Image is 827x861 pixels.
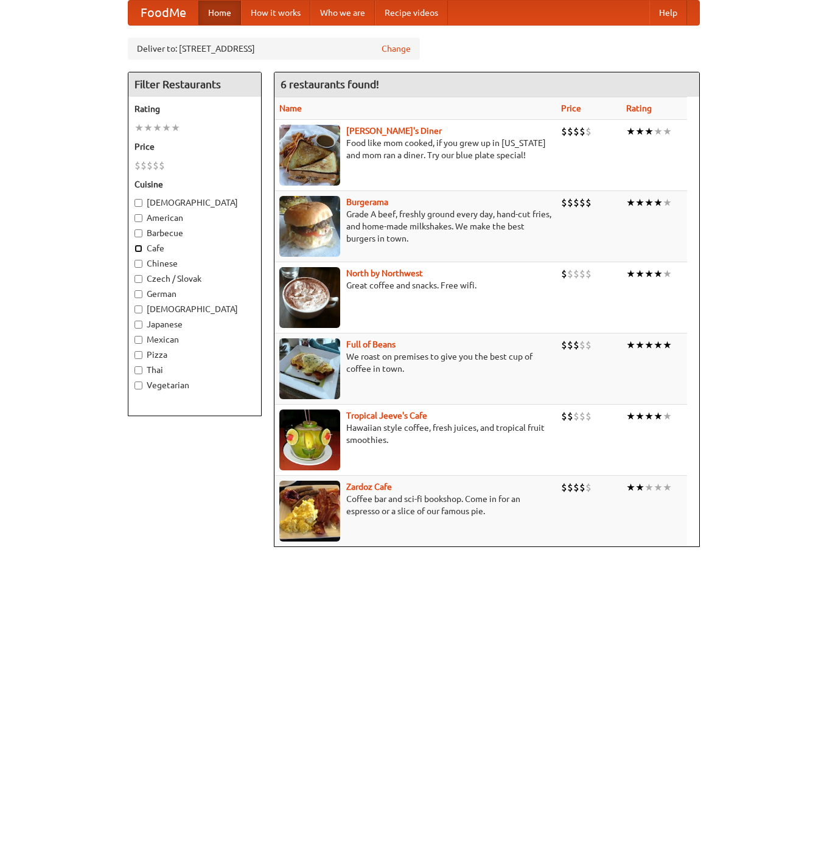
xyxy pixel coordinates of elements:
[134,242,255,254] label: Cafe
[579,481,585,494] li: $
[635,267,644,281] li: ★
[134,260,142,268] input: Chinese
[573,196,579,209] li: $
[134,197,255,209] label: [DEMOGRAPHIC_DATA]
[654,196,663,209] li: ★
[141,159,147,172] li: $
[279,103,302,113] a: Name
[134,336,142,344] input: Mexican
[635,196,644,209] li: ★
[346,482,392,492] a: Zardoz Cafe
[649,1,687,25] a: Help
[346,268,423,278] a: North by Northwest
[585,410,591,423] li: $
[279,410,340,470] img: jeeves.jpg
[654,338,663,352] li: ★
[134,229,142,237] input: Barbecue
[279,493,551,517] p: Coffee bar and sci-fi bookshop. Come in for an espresso or a slice of our famous pie.
[279,125,340,186] img: sallys.jpg
[153,121,162,134] li: ★
[241,1,310,25] a: How it works
[279,350,551,375] p: We roast on premises to give you the best cup of coffee in town.
[346,126,442,136] b: [PERSON_NAME]'s Diner
[134,103,255,115] h5: Rating
[134,141,255,153] h5: Price
[134,257,255,270] label: Chinese
[134,275,142,283] input: Czech / Slovak
[579,338,585,352] li: $
[382,43,411,55] a: Change
[567,481,573,494] li: $
[579,267,585,281] li: $
[635,338,644,352] li: ★
[561,125,567,138] li: $
[585,481,591,494] li: $
[279,267,340,328] img: north.jpg
[144,121,153,134] li: ★
[626,267,635,281] li: ★
[134,212,255,224] label: American
[279,208,551,245] p: Grade A beef, freshly ground every day, hand-cut fries, and home-made milkshakes. We make the bes...
[579,410,585,423] li: $
[134,351,142,359] input: Pizza
[644,410,654,423] li: ★
[279,422,551,446] p: Hawaiian style coffee, fresh juices, and tropical fruit smoothies.
[346,197,388,207] a: Burgerama
[561,338,567,352] li: $
[134,159,141,172] li: $
[635,410,644,423] li: ★
[346,340,396,349] a: Full of Beans
[663,125,672,138] li: ★
[134,178,255,190] h5: Cuisine
[644,125,654,138] li: ★
[134,199,142,207] input: [DEMOGRAPHIC_DATA]
[134,366,142,374] input: Thai
[147,159,153,172] li: $
[654,125,663,138] li: ★
[346,411,427,420] a: Tropical Jeeve's Cafe
[654,410,663,423] li: ★
[626,103,652,113] a: Rating
[567,196,573,209] li: $
[626,481,635,494] li: ★
[279,338,340,399] img: beans.jpg
[281,78,379,90] ng-pluralize: 6 restaurants found!
[128,38,420,60] div: Deliver to: [STREET_ADDRESS]
[159,159,165,172] li: $
[567,125,573,138] li: $
[279,279,551,291] p: Great coffee and snacks. Free wifi.
[567,338,573,352] li: $
[561,103,581,113] a: Price
[310,1,375,25] a: Who we are
[663,267,672,281] li: ★
[573,125,579,138] li: $
[644,338,654,352] li: ★
[134,382,142,389] input: Vegetarian
[663,481,672,494] li: ★
[134,290,142,298] input: German
[567,267,573,281] li: $
[561,410,567,423] li: $
[585,338,591,352] li: $
[128,72,261,97] h4: Filter Restaurants
[573,267,579,281] li: $
[134,288,255,300] label: German
[134,318,255,330] label: Japanese
[585,267,591,281] li: $
[579,196,585,209] li: $
[134,305,142,313] input: [DEMOGRAPHIC_DATA]
[573,338,579,352] li: $
[134,349,255,361] label: Pizza
[663,410,672,423] li: ★
[635,125,644,138] li: ★
[663,338,672,352] li: ★
[134,333,255,346] label: Mexican
[134,379,255,391] label: Vegetarian
[375,1,448,25] a: Recipe videos
[279,481,340,542] img: zardoz.jpg
[654,481,663,494] li: ★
